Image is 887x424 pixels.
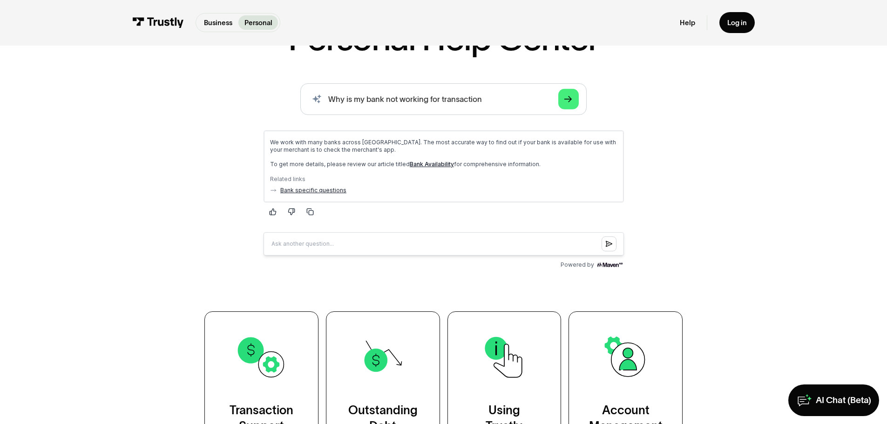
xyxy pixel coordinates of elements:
[288,21,598,55] h1: Personal Help Center
[788,384,879,416] a: AI Chat (Beta)
[340,138,368,146] img: Maven AGI Logo
[14,16,361,31] p: We work with many banks across [GEOGRAPHIC_DATA]. The most accurate way to find out if your bank ...
[727,18,747,27] div: Log in
[154,38,198,45] a: Bank Availability
[816,395,871,406] div: AI Chat (Beta)
[719,12,755,33] a: Log in
[132,17,183,28] img: Trustly Logo
[24,64,90,71] a: Bank specific questions
[204,18,232,28] p: Business
[14,53,361,60] div: Related links
[300,83,587,115] input: search
[198,15,238,30] a: Business
[238,15,278,30] a: Personal
[7,109,368,133] input: Question box
[305,138,338,146] span: Powered by
[14,38,361,45] p: To get more details, please review our article titled for comprehensive information.
[680,18,695,27] a: Help
[300,83,587,115] form: Search
[345,114,360,128] button: Submit question
[244,18,272,28] p: Personal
